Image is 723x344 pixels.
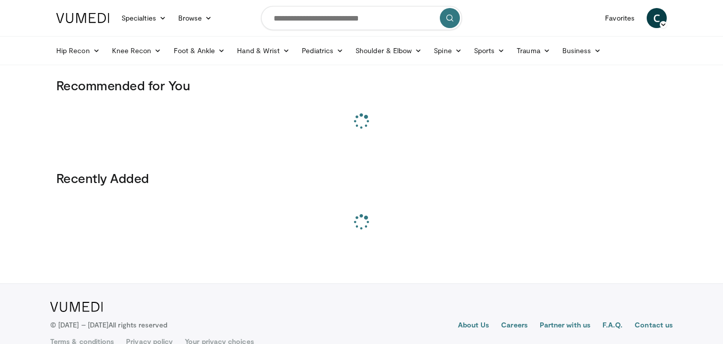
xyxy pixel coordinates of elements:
[56,13,109,23] img: VuMedi Logo
[501,320,528,332] a: Careers
[602,320,623,332] a: F.A.Q.
[428,41,467,61] a: Spine
[635,320,673,332] a: Contact us
[647,8,667,28] a: C
[106,41,168,61] a: Knee Recon
[458,320,490,332] a: About Us
[50,320,168,330] p: © [DATE] – [DATE]
[50,302,103,312] img: VuMedi Logo
[468,41,511,61] a: Sports
[50,41,106,61] a: Hip Recon
[511,41,556,61] a: Trauma
[172,8,218,28] a: Browse
[261,6,462,30] input: Search topics, interventions
[349,41,428,61] a: Shoulder & Elbow
[56,77,667,93] h3: Recommended for You
[168,41,231,61] a: Foot & Ankle
[231,41,296,61] a: Hand & Wrist
[599,8,641,28] a: Favorites
[115,8,172,28] a: Specialties
[540,320,590,332] a: Partner with us
[556,41,608,61] a: Business
[296,41,349,61] a: Pediatrics
[108,320,167,329] span: All rights reserved
[56,170,667,186] h3: Recently Added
